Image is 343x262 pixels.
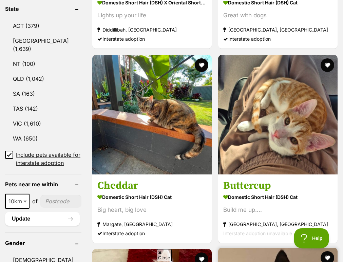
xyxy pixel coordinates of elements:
button: favourite [195,58,208,72]
strong: [GEOGRAPHIC_DATA], [GEOGRAPHIC_DATA] [223,25,332,34]
div: Interstate adoption [97,228,207,238]
div: Interstate adoption [223,34,332,43]
header: State [5,6,81,12]
span: 10km [5,194,30,209]
a: VIC (1,610) [5,116,81,131]
img: iconc.png [47,0,54,5]
img: Cheddar - Domestic Short Hair (DSH) Cat [92,55,212,174]
div: Great with dogs [223,11,332,20]
div: Lights up your life [97,11,207,20]
img: consumer-privacy-logo.png [48,1,54,6]
strong: Domestic Short Hair (DSH) Cat [97,192,207,202]
strong: Diddillibah, [GEOGRAPHIC_DATA] [97,25,207,34]
div: Big heart, big love [97,205,207,214]
a: WA (650) [5,131,81,146]
img: Buttercup - Domestic Short Hair (DSH) Cat [218,55,338,174]
a: TAS (142) [5,101,81,116]
button: favourite [320,58,334,72]
img: consumer-privacy-logo.png [1,1,6,6]
span: 10km [6,196,29,206]
button: Update [5,212,80,226]
strong: Domestic Short Hair (DSH) Cat [223,192,332,202]
header: Pets near me within [5,181,81,187]
input: postcode [40,195,81,208]
a: QLD (1,042) [5,72,81,86]
a: Cheddar Domestic Short Hair (DSH) Cat Big heart, big love Margate, [GEOGRAPHIC_DATA] Interstate a... [92,174,212,243]
span: Close [157,249,172,261]
a: [GEOGRAPHIC_DATA] (1,639) [5,34,81,56]
a: SA (163) [5,87,81,101]
header: Gender [5,240,81,246]
div: Interstate adoption [97,34,207,43]
h3: Buttercup [223,179,332,192]
h3: Cheddar [97,179,207,192]
span: Interstate adoption unavailable [223,230,292,236]
strong: Margate, [GEOGRAPHIC_DATA] [97,219,207,228]
span: Include pets available for interstate adoption [16,151,81,167]
a: Buttercup Domestic Short Hair (DSH) Cat Build me up.... [GEOGRAPHIC_DATA], [GEOGRAPHIC_DATA] Inte... [218,174,338,243]
a: Privacy Notification [47,1,54,6]
a: Include pets available for interstate adoption [5,151,81,167]
a: ACT (379) [5,19,81,33]
iframe: Help Scout Beacon - Open [294,228,329,248]
a: NT (100) [5,57,81,71]
span: of [32,197,38,205]
strong: [GEOGRAPHIC_DATA], [GEOGRAPHIC_DATA] [223,219,332,228]
div: Build me up.... [223,205,332,214]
